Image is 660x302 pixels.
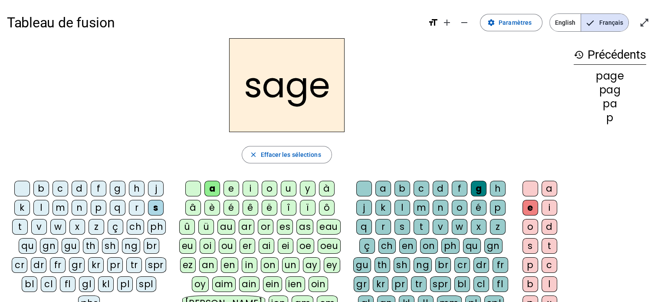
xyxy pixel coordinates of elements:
div: fl [60,276,76,292]
div: a [542,181,557,196]
div: p [574,113,646,123]
div: z [490,219,506,235]
div: pl [117,276,133,292]
span: English [550,14,581,31]
div: br [435,257,451,273]
div: gu [62,238,79,254]
div: w [50,219,66,235]
mat-button-toggle-group: Language selection [549,13,629,32]
div: ê [243,200,258,216]
div: j [356,200,372,216]
div: c [542,257,557,273]
h3: Précédents [574,45,646,65]
div: an [199,257,217,273]
div: b [394,181,410,196]
mat-icon: history [574,50,584,60]
div: spl [136,276,156,292]
div: m [53,200,68,216]
div: eau [317,219,341,235]
div: g [110,181,125,196]
div: au [217,219,235,235]
div: x [471,219,486,235]
div: br [144,238,159,254]
div: tr [126,257,142,273]
div: y [300,181,315,196]
div: cl [41,276,56,292]
div: s [148,200,164,216]
div: c [53,181,68,196]
div: cr [12,257,27,273]
div: û [179,219,195,235]
div: q [110,200,125,216]
div: oe [297,238,314,254]
div: b [522,276,538,292]
div: p [91,200,106,216]
h2: sage [229,38,345,132]
div: spr [430,276,451,292]
div: gu [353,257,371,273]
mat-icon: remove [459,17,470,28]
div: n [72,200,87,216]
div: t [12,219,28,235]
h1: Tableau de fusion [7,9,421,37]
div: g [471,181,486,196]
mat-icon: format_size [428,17,438,28]
div: n [433,200,448,216]
div: a [375,181,391,196]
div: f [452,181,467,196]
div: u [281,181,296,196]
div: ph [148,219,166,235]
div: d [72,181,87,196]
div: ien [286,276,305,292]
div: ï [300,200,315,216]
div: kr [373,276,388,292]
div: eu [179,238,196,254]
div: r [375,219,391,235]
div: ai [259,238,274,254]
div: oin [309,276,328,292]
button: Effacer les sélections [242,146,332,163]
div: en [221,257,238,273]
div: l [394,200,410,216]
div: page [574,71,646,81]
span: Français [581,14,628,31]
div: tr [411,276,427,292]
mat-icon: open_in_full [639,17,650,28]
div: dr [31,257,46,273]
div: v [433,219,448,235]
div: sh [102,238,118,254]
div: spr [145,257,166,273]
div: pr [392,276,407,292]
div: gl [79,276,95,292]
div: dr [473,257,489,273]
span: Paramètres [499,17,532,28]
div: s [394,219,410,235]
div: gn [40,238,58,254]
div: à [319,181,335,196]
button: Diminuer la taille de la police [456,14,473,31]
div: r [129,200,144,216]
div: en [399,238,417,254]
div: oi [200,238,215,254]
div: é [471,200,486,216]
div: aim [212,276,236,292]
div: î [281,200,296,216]
div: k [375,200,391,216]
div: cl [473,276,489,292]
div: fl [493,276,508,292]
div: h [129,181,144,196]
div: pr [107,257,123,273]
mat-icon: close [249,151,257,159]
div: es [277,219,293,235]
div: ç [359,238,375,254]
div: fr [493,257,508,273]
div: c [414,181,429,196]
div: d [542,219,557,235]
div: ou [219,238,236,254]
div: o [262,181,277,196]
div: â [185,200,201,216]
div: un [282,257,299,273]
div: k [14,200,30,216]
div: f [91,181,106,196]
div: ez [180,257,196,273]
